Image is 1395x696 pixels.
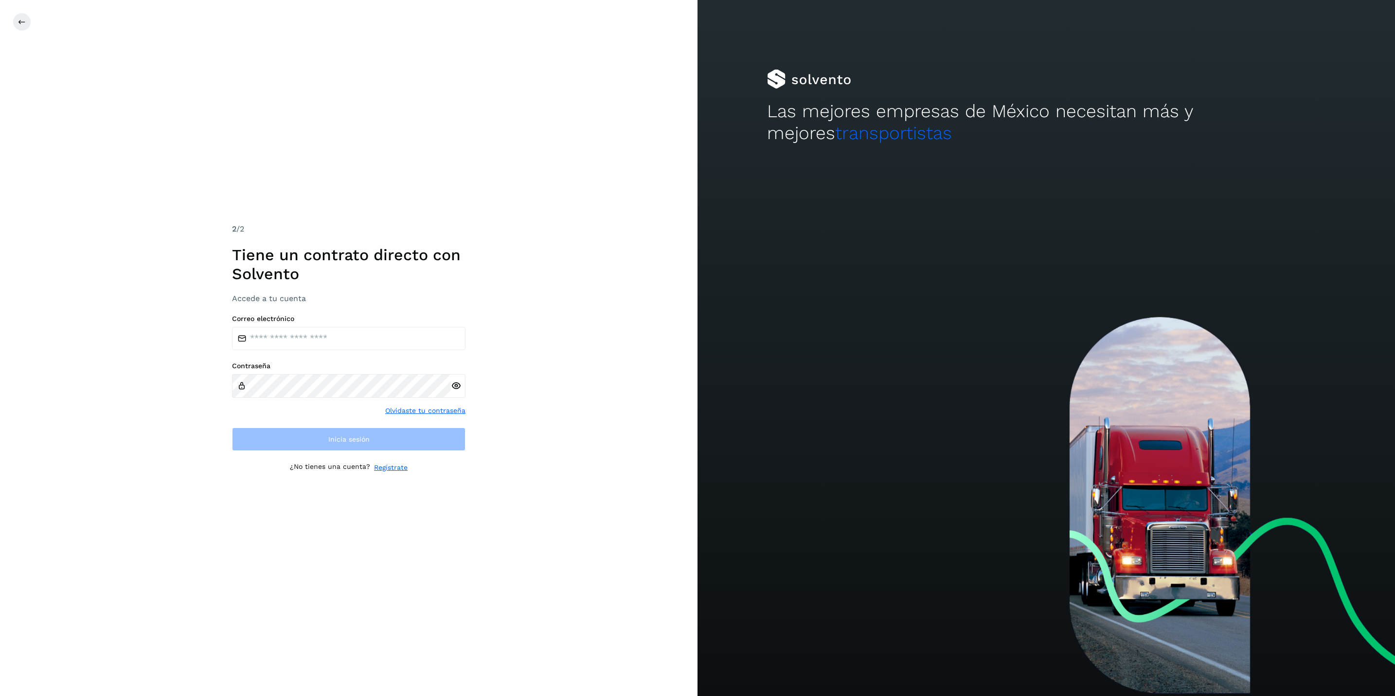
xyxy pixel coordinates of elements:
[232,428,465,451] button: Inicia sesión
[232,224,236,233] span: 2
[767,101,1325,144] h2: Las mejores empresas de México necesitan más y mejores
[328,436,370,443] span: Inicia sesión
[290,463,370,473] p: ¿No tienes una cuenta?
[374,463,408,473] a: Regístrate
[232,315,465,323] label: Correo electrónico
[232,294,465,303] h3: Accede a tu cuenta
[232,246,465,283] h1: Tiene un contrato directo con Solvento
[835,123,952,143] span: transportistas
[385,406,465,416] a: Olvidaste tu contraseña
[232,362,465,370] label: Contraseña
[232,223,465,235] div: /2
